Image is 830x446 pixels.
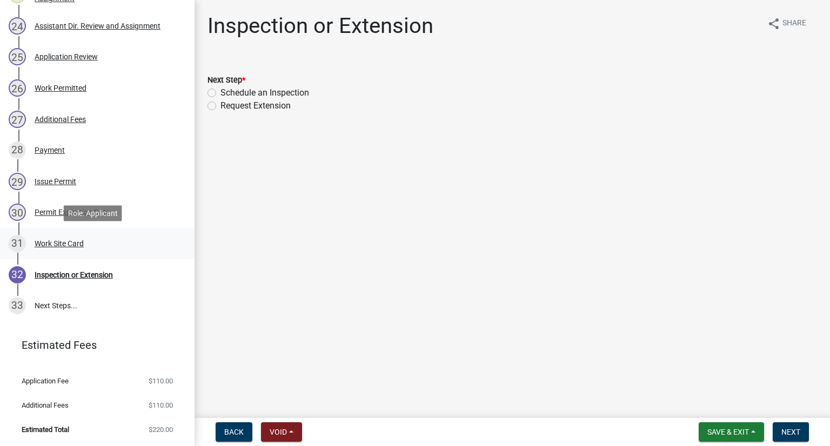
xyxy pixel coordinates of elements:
[9,266,26,283] div: 32
[207,77,245,84] label: Next Step
[9,48,26,65] div: 25
[35,22,160,30] div: Assistant Dir. Review and Assignment
[707,428,749,436] span: Save & Exit
[149,377,173,384] span: $110.00
[767,17,780,30] i: share
[9,204,26,221] div: 30
[261,422,302,442] button: Void
[22,377,69,384] span: Application Fee
[773,422,809,442] button: Next
[207,13,433,39] h1: Inspection or Extension
[9,79,26,97] div: 26
[149,402,173,409] span: $110.00
[22,402,69,409] span: Additional Fees
[759,13,815,34] button: shareShare
[35,116,86,123] div: Additional Fees
[35,271,113,279] div: Inspection or Extension
[9,17,26,35] div: 24
[35,240,84,247] div: Work Site Card
[270,428,287,436] span: Void
[35,146,65,154] div: Payment
[220,86,309,99] label: Schedule an Inspection
[782,17,806,30] span: Share
[220,99,291,112] label: Request Extension
[9,111,26,128] div: 27
[781,428,800,436] span: Next
[35,178,76,185] div: Issue Permit
[9,297,26,314] div: 33
[64,205,122,221] div: Role: Applicant
[35,53,98,60] div: Application Review
[35,208,110,216] div: Permit Expiration Date
[699,422,764,442] button: Save & Exit
[35,84,86,92] div: Work Permitted
[9,173,26,190] div: 29
[149,426,173,433] span: $220.00
[22,426,69,433] span: Estimated Total
[9,235,26,252] div: 31
[9,334,177,356] a: Estimated Fees
[224,428,244,436] span: Back
[9,141,26,159] div: 28
[216,422,252,442] button: Back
